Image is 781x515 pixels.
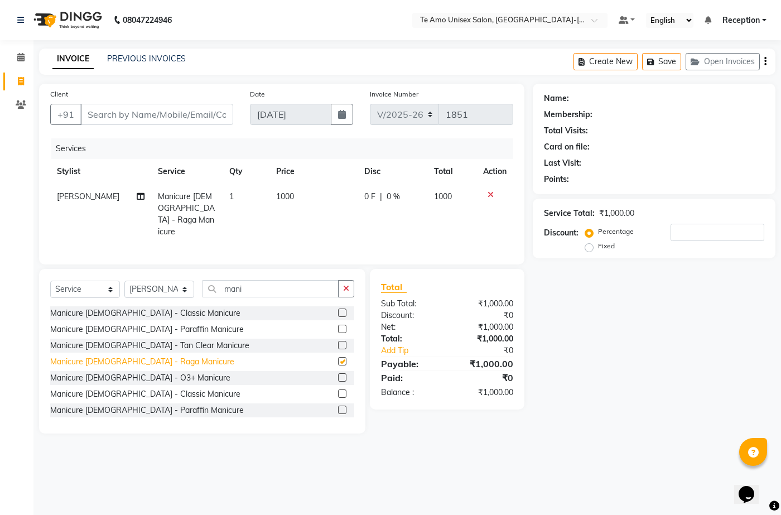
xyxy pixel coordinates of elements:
div: Total Visits: [544,125,588,137]
div: Net: [373,321,447,333]
div: Manicure [DEMOGRAPHIC_DATA] - Raga Manicure [50,356,234,368]
div: ₹0 [460,345,522,357]
th: Stylist [50,159,151,184]
span: [PERSON_NAME] [57,191,119,201]
th: Service [151,159,222,184]
div: Last Visit: [544,157,581,169]
label: Date [250,89,265,99]
div: Points: [544,174,569,185]
div: ₹1,000.00 [447,387,522,398]
div: Membership: [544,109,592,121]
th: Action [476,159,513,184]
div: Discount: [544,227,578,239]
div: ₹1,000.00 [447,333,522,345]
div: Payable: [373,357,447,370]
input: Search or Scan [203,280,339,297]
div: Manicure [DEMOGRAPHIC_DATA] - Paraffin Manicure [50,405,244,416]
div: Balance : [373,387,447,398]
span: 1000 [434,191,452,201]
div: Sub Total: [373,298,447,310]
label: Invoice Number [370,89,418,99]
div: Manicure [DEMOGRAPHIC_DATA] - Paraffin Manicure [50,324,244,335]
div: Manicure [DEMOGRAPHIC_DATA] - Classic Manicure [50,388,240,400]
div: ₹0 [447,371,522,384]
div: Discount: [373,310,447,321]
span: 0 % [387,191,400,203]
a: Add Tip [373,345,460,357]
div: Manicure [DEMOGRAPHIC_DATA] - Tan Clear Manicure [50,340,249,352]
span: | [380,191,382,203]
label: Percentage [598,227,634,237]
div: ₹1,000.00 [599,208,634,219]
b: 08047224946 [123,4,172,36]
span: Total [381,281,407,293]
div: Total: [373,333,447,345]
div: Paid: [373,371,447,384]
span: 1 [229,191,234,201]
span: Reception [722,15,760,26]
th: Disc [358,159,427,184]
th: Price [269,159,358,184]
label: Client [50,89,68,99]
iframe: chat widget [734,470,770,504]
div: Card on file: [544,141,590,153]
div: Manicure [DEMOGRAPHIC_DATA] - Classic Manicure [50,307,240,319]
a: INVOICE [52,49,94,69]
button: Save [642,53,681,70]
div: Service Total: [544,208,595,219]
div: Services [51,138,522,159]
span: 0 F [364,191,375,203]
button: +91 [50,104,81,125]
button: Open Invoices [686,53,760,70]
input: Search by Name/Mobile/Email/Code [80,104,233,125]
th: Qty [223,159,270,184]
img: logo [28,4,105,36]
label: Fixed [598,241,615,251]
div: Manicure [DEMOGRAPHIC_DATA] - O3+ Manicure [50,372,230,384]
button: Create New [573,53,638,70]
a: PREVIOUS INVOICES [107,54,186,64]
div: ₹1,000.00 [447,321,522,333]
div: ₹0 [447,310,522,321]
th: Total [427,159,476,184]
div: ₹1,000.00 [447,298,522,310]
div: ₹1,000.00 [447,357,522,370]
span: 1000 [276,191,294,201]
div: Name: [544,93,569,104]
span: Manicure [DEMOGRAPHIC_DATA] - Raga Manicure [158,191,215,237]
